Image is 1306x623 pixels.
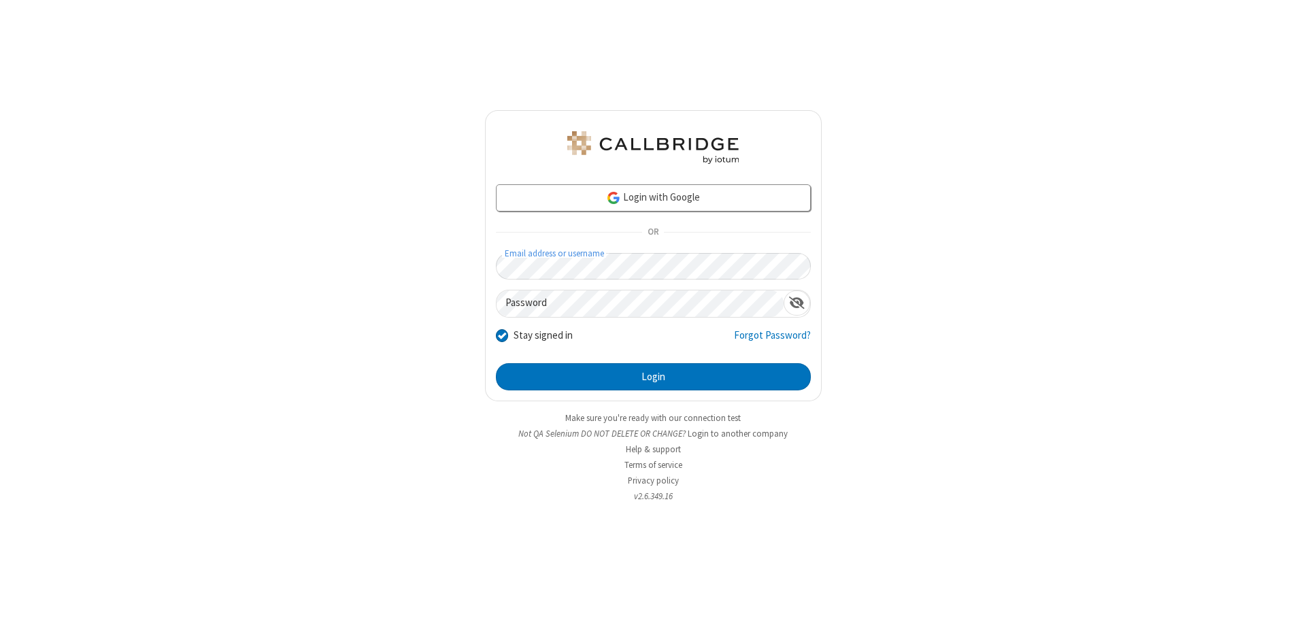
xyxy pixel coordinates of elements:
li: v2.6.349.16 [485,490,822,503]
div: Show password [784,290,810,316]
a: Login with Google [496,184,811,212]
label: Stay signed in [514,328,573,343]
img: google-icon.png [606,190,621,205]
a: Make sure you're ready with our connection test [565,412,741,424]
iframe: Chat [1272,588,1296,613]
li: Not QA Selenium DO NOT DELETE OR CHANGE? [485,427,822,440]
span: OR [642,223,664,242]
a: Privacy policy [628,475,679,486]
a: Forgot Password? [734,328,811,354]
a: Help & support [626,443,681,455]
a: Terms of service [624,459,682,471]
button: Login to another company [688,427,788,440]
button: Login [496,363,811,390]
input: Password [497,290,784,317]
img: QA Selenium DO NOT DELETE OR CHANGE [565,131,741,164]
input: Email address or username [496,253,811,280]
